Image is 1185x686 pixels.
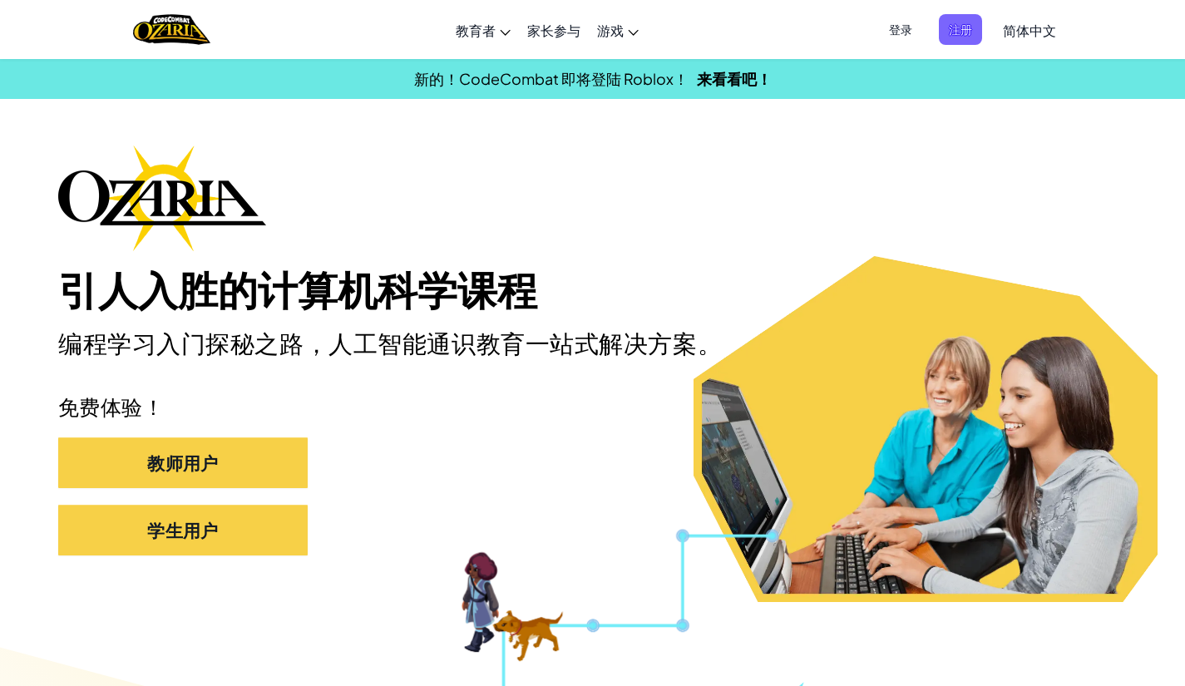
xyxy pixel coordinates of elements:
[414,69,689,88] span: 新的！CodeCombat 即将登陆 Roblox！
[1003,22,1056,39] span: 简体中文
[589,7,647,52] a: 游戏
[58,145,266,251] img: Ozaria branding logo
[697,69,772,88] a: 来看看吧！
[995,7,1064,52] a: 简体中文
[939,14,982,45] button: 注册
[133,12,210,47] a: Ozaria by CodeCombat logo
[58,328,774,362] h2: 编程学习入门探秘之路，人工智能通识教育一站式解决方案。
[597,22,624,39] span: 游戏
[58,268,1127,316] h1: 引人入胜的计算机科学课程
[447,7,519,52] a: 教育者
[519,7,589,52] a: 家长参与
[879,14,922,45] button: 登录
[58,505,308,555] button: 学生用户
[58,437,308,488] button: 教师用户
[133,12,210,47] img: Home
[58,395,1127,421] p: 免费体验！
[456,22,496,39] span: 教育者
